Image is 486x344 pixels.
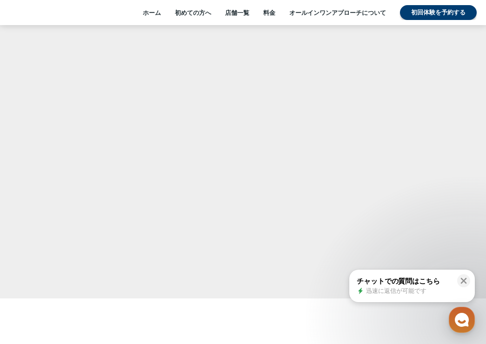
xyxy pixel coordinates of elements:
[400,5,477,20] a: 初回体験を予約する
[289,8,386,17] a: オールインワンアプローチについて
[143,8,161,17] a: ホーム
[175,8,211,17] a: 初めての方へ
[263,8,275,17] a: 料金
[225,8,249,17] a: 店舗一覧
